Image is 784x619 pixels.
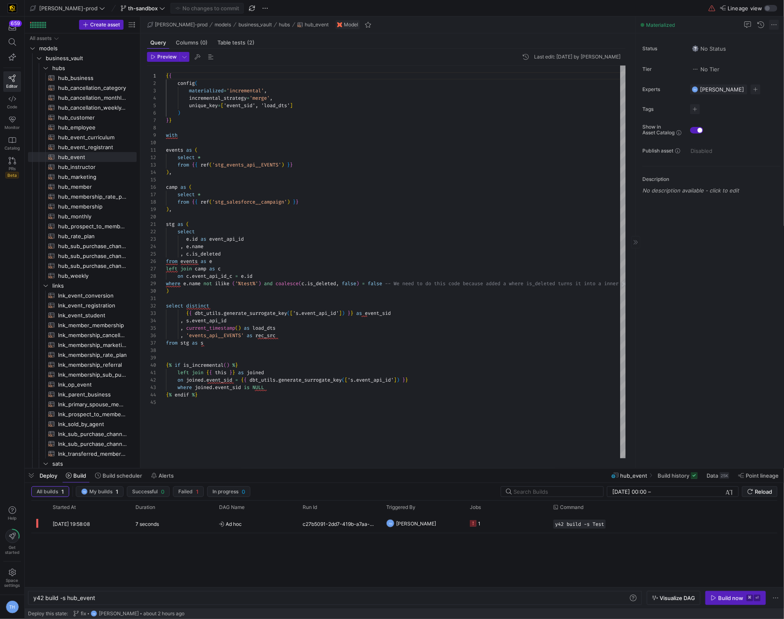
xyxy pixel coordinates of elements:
input: Search Builds [513,488,597,495]
div: Press SPACE to select this row. [28,113,137,122]
div: c27b5091-2dd7-419b-a7aa-deab9c4b705c [298,514,381,533]
div: 4 [147,94,156,102]
span: hub_employee​​​​​​​​​​ [58,123,127,132]
span: Experts [642,87,684,92]
button: Reload [742,486,777,497]
span: } [296,199,299,205]
a: Code [3,92,21,113]
span: ref [201,162,209,168]
span: 'event_sid', 'load_dts' [224,102,290,109]
a: hub_event_registrant​​​​​​​​​​ [28,142,137,152]
button: fixTH[PERSON_NAME]about 2 hours ago [71,608,187,619]
a: hub_membership_rate_plan​​​​​​​​​​ [28,192,137,202]
img: No status [692,45,699,52]
img: undefined [337,22,342,27]
span: hub_prospect_to_member_conversion​​​​​​​​​​ [58,222,127,231]
a: lnk_membership_referral​​​​​​​​​​ [28,360,137,370]
a: hub_rate_plan​​​​​​​​​​ [28,231,137,241]
div: Press SPACE to select this row. [28,93,137,103]
span: Data [707,472,718,479]
span: . [189,236,192,242]
span: My builds [89,489,112,495]
span: incremental_strategy [189,95,247,101]
div: 17 [147,191,156,198]
span: [PERSON_NAME]-prod [155,22,208,28]
a: lnk_parent_business​​​​​​​​​​ [28,389,137,399]
span: th-sandbox [128,5,158,12]
span: hubs [52,63,135,73]
button: Getstarted [3,526,21,558]
button: hub_event [295,20,331,30]
span: select [177,191,195,198]
span: 0 [161,488,164,495]
span: Build scheduler [103,472,142,479]
a: lnk_membership_sub_purchase_channel​​​​​​​​​​ [28,370,137,380]
kbd: ⌘ [747,595,753,601]
a: Spacesettings [3,565,21,591]
span: Status [642,46,684,52]
span: Columns [176,40,208,45]
span: hub_event_curriculum​​​​​​​​​​ [58,133,127,142]
button: Create asset [79,20,124,30]
div: TH [6,600,19,614]
span: Query [150,40,166,45]
a: hub_cancellation_category​​​​​​​​​​ [28,83,137,93]
span: Visualize DAG [660,595,695,601]
a: https://storage.googleapis.com/y42-prod-data-exchange/images/uAsz27BndGEK0hZWDFeOjoxA7jCwgK9jE472... [3,1,21,15]
span: ( [186,221,189,227]
span: fix [81,611,86,617]
a: hub_business​​​​​​​​​​ [28,73,137,83]
span: = [247,95,250,101]
span: [PERSON_NAME]-prod [39,5,98,12]
a: hub_event​​​​​​​​​​ [28,152,137,162]
a: hub_employee​​​​​​​​​​ [28,122,137,132]
div: Press SPACE to select this row. [28,211,137,221]
a: hub_member​​​​​​​​​​ [28,182,137,192]
span: { [195,199,198,205]
span: ref [201,199,209,205]
span: ( [195,80,198,87]
div: 2 [147,80,156,87]
div: 11 [147,146,156,154]
span: lnk_sub_purchase_channel_weekly_forecast​​​​​​​​​​ [58,439,127,449]
span: { [192,162,195,168]
span: hub_membership_rate_plan​​​​​​​​​​ [58,192,127,202]
div: Press SPACE to select this row. [28,43,137,53]
span: as [177,221,183,227]
span: } [293,199,296,205]
span: from [177,199,189,205]
span: hubs [279,22,290,28]
div: 9 [147,131,156,139]
span: hub_sub_purchase_channel​​​​​​​​​​ [58,261,127,271]
span: lnk_event_student​​​​​​​​​​ [58,311,127,320]
span: ) [177,110,180,116]
a: PRsBeta [3,154,21,182]
div: Press SPACE to select this row. [28,103,137,113]
button: In progress0 [207,486,250,497]
span: Catalog [5,145,20,150]
input: End datetime [653,488,707,495]
span: ) [166,206,169,213]
div: Press SPACE to select this row. [28,132,137,142]
div: Press SPACE to select this row. [28,281,137,291]
span: hub_event​​​​​​​​​​ [58,152,127,162]
span: , [264,87,267,94]
button: Help [3,503,21,524]
span: Model [344,22,358,28]
button: models [213,20,233,30]
span: Create asset [90,22,120,28]
div: 22 [147,228,156,235]
span: hub_membership​​​​​​​​​​ [58,202,127,211]
div: 10 [147,139,156,146]
span: Table tests [217,40,254,45]
div: 23 [147,235,156,243]
a: hub_sub_purchase_channel_weekly_forecast​​​​​​​​​​ [28,251,137,261]
input: Start datetime [612,488,646,495]
div: TH [81,488,88,495]
span: ( [189,184,192,190]
span: 1 [196,488,198,495]
span: lnk_op_event​​​​​​​​​​ [58,380,127,389]
div: Press SPACE to select this row. [28,231,137,241]
div: 8 [147,124,156,131]
button: Point lineage [735,469,782,483]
